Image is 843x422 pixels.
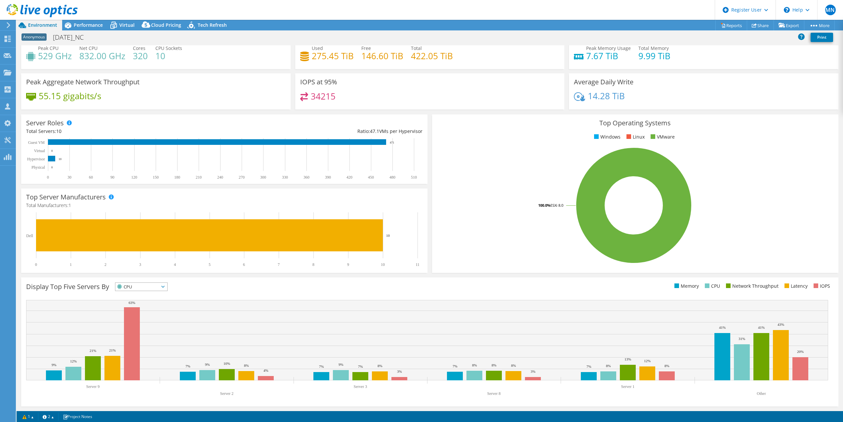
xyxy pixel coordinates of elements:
text: 8% [378,364,382,368]
span: Cores [133,45,145,51]
text: 2 [104,262,106,267]
h4: 146.60 TiB [361,52,403,60]
span: Peak CPU [38,45,59,51]
text: 240 [217,175,223,180]
text: Server 8 [487,391,501,396]
text: 0 [35,262,37,267]
text: Dell [26,233,33,238]
text: 330 [282,175,288,180]
a: 1 [18,412,38,421]
text: 6 [243,262,245,267]
h4: 275.45 TiB [312,52,354,60]
tspan: 100.0% [538,203,550,208]
span: Peak Memory Usage [586,45,631,51]
text: 11 [416,262,420,267]
span: Environment [28,22,57,28]
h4: 529 GHz [38,52,72,60]
text: 60 [89,175,93,180]
span: CPU [115,283,159,291]
div: Ratio: VMs per Hypervisor [224,128,422,135]
span: Virtual [119,22,135,28]
text: Hypervisor [27,157,45,161]
text: 8% [511,363,516,367]
text: 8% [606,364,611,368]
text: 43% [778,322,784,326]
h4: 832.00 GHz [79,52,125,60]
span: Net CPU [79,45,98,51]
text: 180 [174,175,180,180]
text: Server 9 [86,384,100,389]
a: Reports [715,20,747,30]
li: VMware [649,133,675,141]
text: 21% [90,349,96,353]
h4: 10 [155,52,182,60]
span: CPU Sockets [155,45,182,51]
text: 480 [389,175,395,180]
h4: 9.99 TiB [638,52,670,60]
text: 390 [325,175,331,180]
span: 1 [68,202,71,208]
text: 8% [492,363,497,367]
text: 7% [319,364,324,368]
a: Export [774,20,804,30]
a: 2 [38,412,59,421]
text: 120 [131,175,137,180]
text: 12% [644,359,651,363]
text: 7% [185,364,190,368]
text: 7% [453,364,458,368]
text: 63% [129,301,135,305]
span: MN [825,5,836,15]
li: Latency [783,282,808,290]
span: Total Memory [638,45,669,51]
span: Cloud Pricing [151,22,181,28]
text: Other [757,391,766,396]
text: 7 [278,262,280,267]
h4: 320 [133,52,148,60]
text: 5 [209,262,211,267]
tspan: ESXi 8.0 [550,203,563,208]
text: Virtual [34,148,45,153]
h4: 7.67 TiB [586,52,631,60]
span: Used [312,45,323,51]
h4: 422.05 TiB [411,52,453,60]
h4: 55.15 gigabits/s [39,92,101,100]
text: 450 [368,175,374,180]
text: 3 [139,262,141,267]
text: 300 [260,175,266,180]
text: 0 [51,166,53,169]
text: 3% [531,369,536,373]
text: 7% [358,364,363,368]
li: CPU [703,282,720,290]
text: 471 [390,141,394,144]
text: Physical [31,165,45,170]
text: Server 1 [621,384,634,389]
text: Guest VM [28,140,45,145]
h4: 14.28 TiB [588,92,625,100]
text: 8 [312,262,314,267]
h3: Server Roles [26,119,64,127]
text: 10% [223,361,230,365]
text: 10 [386,233,390,237]
text: 510 [411,175,417,180]
li: Windows [592,133,621,141]
a: Share [747,20,774,30]
text: 41% [719,325,726,329]
li: Memory [673,282,699,290]
span: 10 [56,128,61,134]
text: Server 3 [354,384,367,389]
a: Print [811,33,833,42]
text: 1 [70,262,72,267]
text: 9 [347,262,349,267]
text: 8% [244,363,249,367]
a: Project Notes [58,412,97,421]
text: 8% [472,363,477,367]
h4: Total Manufacturers: [26,202,422,209]
text: 13% [624,357,631,361]
text: 360 [303,175,309,180]
h3: Peak Aggregate Network Throughput [26,78,140,86]
text: 4% [263,368,268,372]
li: IOPS [812,282,830,290]
text: 7% [586,364,591,368]
text: 0 [47,175,49,180]
span: Anonymous [21,33,47,41]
